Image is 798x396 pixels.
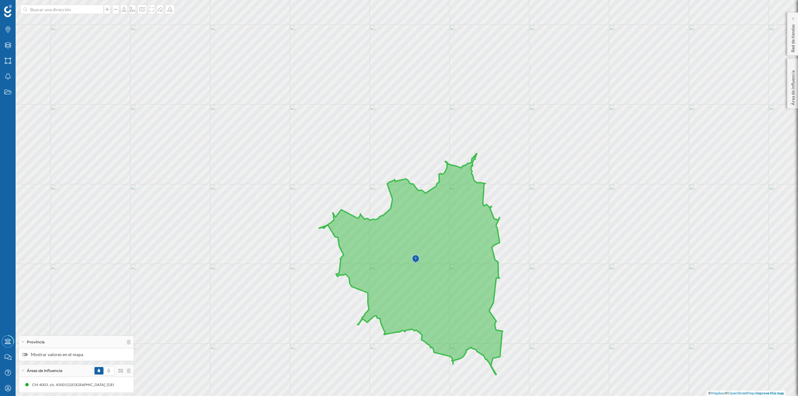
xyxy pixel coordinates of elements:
[412,253,420,265] img: Marker
[27,339,45,345] span: Provincia
[4,5,12,17] img: Geoblink Logo
[711,391,725,395] a: Mapbox
[32,382,185,388] div: CM-4003, s/n, 45003 [GEOGRAPHIC_DATA], [GEOGRAPHIC_DATA] (30 min Conduciendo)
[790,68,796,105] p: Área de influencia
[790,22,796,52] p: Red de tiendas
[22,351,131,358] label: Mostrar valores en el mapa
[12,4,35,10] span: Soporte
[707,391,786,396] div: © ©
[728,391,755,395] a: OpenStreetMap
[27,368,62,374] span: Áreas de influencia
[755,391,784,395] a: Improve this map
